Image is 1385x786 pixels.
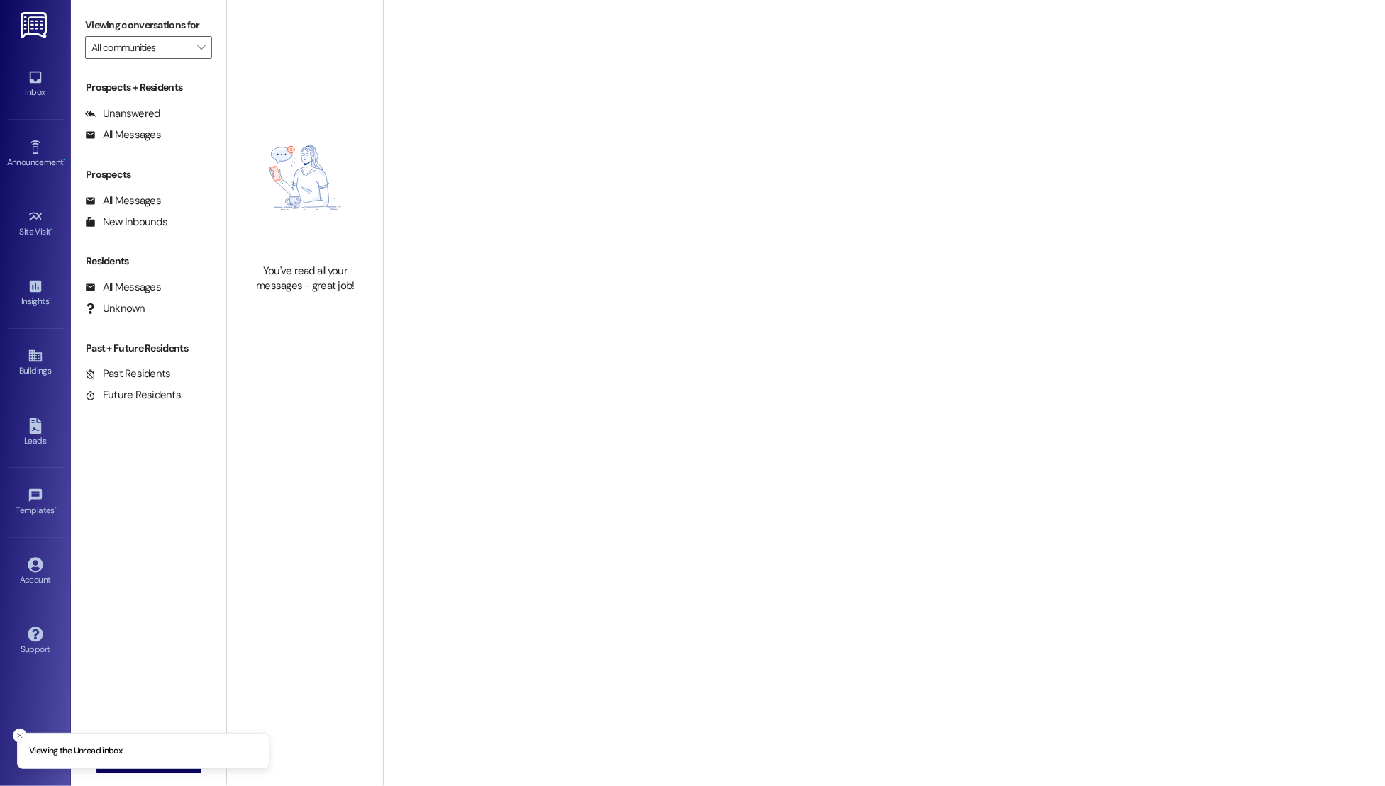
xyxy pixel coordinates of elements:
[85,388,181,403] div: Future Residents
[13,729,27,743] button: Close toast
[85,106,160,121] div: Unanswered
[49,294,51,304] span: •
[7,414,64,452] a: Leads
[7,205,64,243] a: Site Visit •
[7,65,64,103] a: Inbox
[85,280,161,295] div: All Messages
[51,225,53,235] span: •
[243,264,367,294] div: You've read all your messages - great job!
[7,344,64,382] a: Buildings
[71,341,226,356] div: Past + Future Residents
[85,366,171,381] div: Past Residents
[197,42,205,53] i: 
[85,301,145,316] div: Unknown
[63,155,65,165] span: •
[7,553,64,591] a: Account
[71,254,226,269] div: Residents
[29,745,122,758] p: Viewing the Unread inbox
[85,215,167,230] div: New Inbounds
[91,36,189,59] input: All communities
[21,12,50,38] img: ResiDesk Logo
[85,193,161,208] div: All Messages
[71,80,226,95] div: Prospects + Residents
[85,14,212,36] label: Viewing conversations for
[55,503,57,513] span: •
[85,128,161,142] div: All Messages
[7,622,64,661] a: Support
[71,167,226,182] div: Prospects
[7,483,64,522] a: Templates •
[7,274,64,313] a: Insights •
[243,99,367,257] img: empty-state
